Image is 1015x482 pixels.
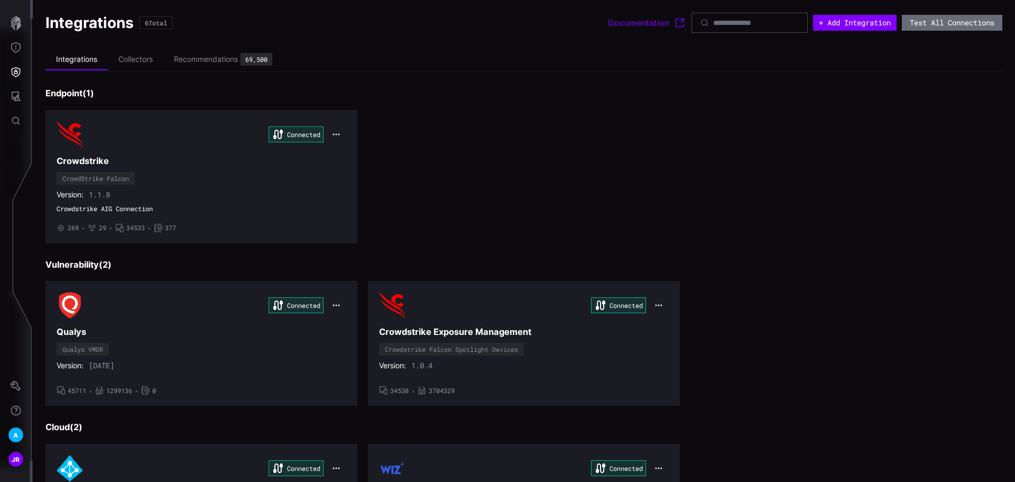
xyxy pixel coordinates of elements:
[45,422,1002,433] h3: Cloud ( 2 )
[608,16,686,29] a: Documentation
[62,175,129,181] div: CrowdStrike Falcon
[89,387,93,395] span: •
[99,224,106,232] span: 29
[135,387,139,395] span: •
[57,326,346,338] h3: Qualys
[245,56,267,62] div: 69,500
[57,190,84,199] span: Version:
[165,224,176,232] span: 377
[379,326,669,338] h3: Crowdstrike Exposure Management
[45,88,1002,99] h3: Endpoint ( 1 )
[429,387,455,395] span: 3704329
[45,13,134,32] h1: Integrations
[379,361,406,370] span: Version:
[106,387,132,395] span: 1299136
[57,205,346,213] span: Crowdstrike AIG Connection
[45,49,108,70] li: Integrations
[13,430,18,441] span: A
[126,224,145,232] span: 34533
[902,15,1002,31] button: Test All Connections
[379,292,405,319] img: Crowdstrike Falcon Spotlight Devices
[57,455,83,481] img: Azure AD
[411,361,432,370] span: 1.0.4
[109,224,113,232] span: •
[108,49,163,70] li: Collectors
[813,15,897,31] button: + Add Integration
[152,387,156,395] span: 0
[57,361,84,370] span: Version:
[269,297,324,313] div: Connected
[1,423,31,447] button: A
[269,126,324,142] div: Connected
[591,297,646,313] div: Connected
[57,156,346,167] h3: Crowdstrike
[12,454,20,465] span: JR
[57,121,83,148] img: CrowdStrike Falcon
[45,259,1002,270] h3: Vulnerability ( 2 )
[147,224,151,232] span: •
[385,346,518,352] div: Crowdstrike Falcon Spotlight Devices
[68,387,86,395] span: 45711
[57,292,83,319] img: Qualys VMDR
[269,460,324,476] div: Connected
[1,447,31,471] button: JR
[62,346,103,352] div: Qualys VMDR
[174,54,238,64] div: Recommendations
[591,460,646,476] div: Connected
[145,20,167,26] div: 6 Total
[68,224,79,232] span: 269
[390,387,409,395] span: 34530
[379,455,405,481] img: Wiz
[81,224,85,232] span: •
[89,361,114,370] span: [DATE]
[89,190,110,199] span: 1.1.8
[411,387,415,395] span: •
